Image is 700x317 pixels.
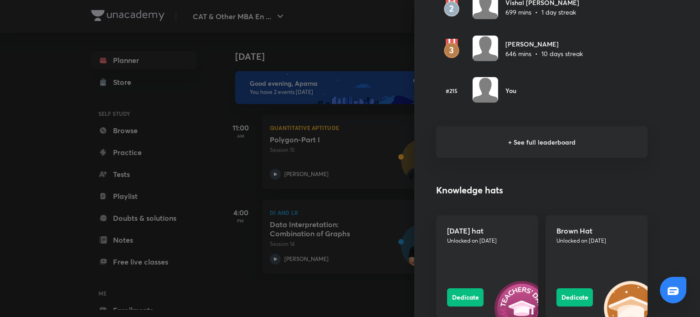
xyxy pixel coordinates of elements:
[436,87,467,95] h6: #215
[556,237,637,245] p: Unlocked on [DATE]
[436,39,467,59] img: rank3.svg
[447,237,527,245] p: Unlocked on [DATE]
[436,183,648,197] h4: Knowledge hats
[505,49,583,58] p: 646 mins • 10 days streak
[447,226,527,235] h5: [DATE] hat
[505,7,579,17] p: 699 mins • 1 day streak
[505,86,516,95] h6: You
[473,77,498,103] img: Avatar
[436,126,648,158] h6: + See full leaderboard
[473,36,498,61] img: Avatar
[556,226,637,235] h5: Brown Hat
[505,39,583,49] h6: [PERSON_NAME]
[447,288,484,307] button: Dedicate
[556,288,593,307] button: Dedicate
